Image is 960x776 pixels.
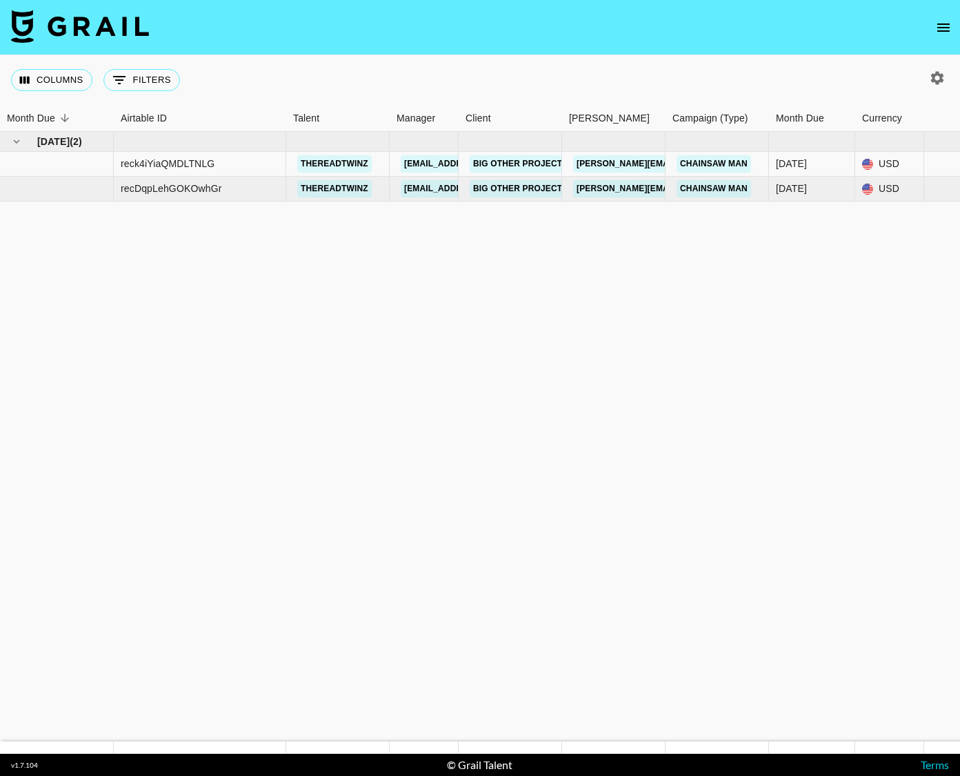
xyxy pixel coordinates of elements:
div: Month Due [769,105,855,132]
div: Currency [855,105,924,132]
a: [PERSON_NAME][EMAIL_ADDRESS][DOMAIN_NAME] [573,155,798,173]
div: Client [459,105,562,132]
div: Manager [390,105,459,132]
div: Campaign (Type) [666,105,769,132]
div: Talent [286,105,390,132]
div: Campaign (Type) [672,105,748,132]
a: thereadtwinz [297,180,372,197]
a: Chainsaw Man [677,155,751,173]
a: Big Other Projects [470,180,571,197]
a: [PERSON_NAME][EMAIL_ADDRESS][DOMAIN_NAME] [573,180,798,197]
div: Sep '25 [776,157,807,171]
button: Show filters [103,69,180,91]
div: Month Due [776,105,824,132]
div: Currency [862,105,902,132]
button: open drawer [930,14,957,41]
div: Sep '25 [776,182,807,195]
div: Client [466,105,491,132]
div: [PERSON_NAME] [569,105,650,132]
div: Talent [293,105,319,132]
div: USD [855,177,924,202]
a: Big Other Projects [470,155,571,173]
span: [DATE] [37,135,70,148]
div: Manager [397,105,435,132]
div: v 1.7.104 [11,761,38,770]
a: thereadtwinz [297,155,372,173]
div: Booker [562,105,666,132]
button: Select columns [11,69,92,91]
a: [EMAIL_ADDRESS][DOMAIN_NAME] [401,155,555,173]
div: USD [855,152,924,177]
div: Airtable ID [121,105,167,132]
div: reck4iYiaQMDLTNLG [121,157,214,171]
a: [EMAIL_ADDRESS][DOMAIN_NAME] [401,180,555,197]
div: © Grail Talent [447,758,512,772]
div: Airtable ID [114,105,286,132]
button: Sort [55,108,74,128]
span: ( 2 ) [70,135,82,148]
div: recDqpLehGOKOwhGr [121,182,222,195]
button: hide children [7,132,26,151]
a: Terms [921,758,949,771]
img: Grail Talent [11,10,149,43]
div: Month Due [7,105,55,132]
a: Chainsaw Man [677,180,751,197]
